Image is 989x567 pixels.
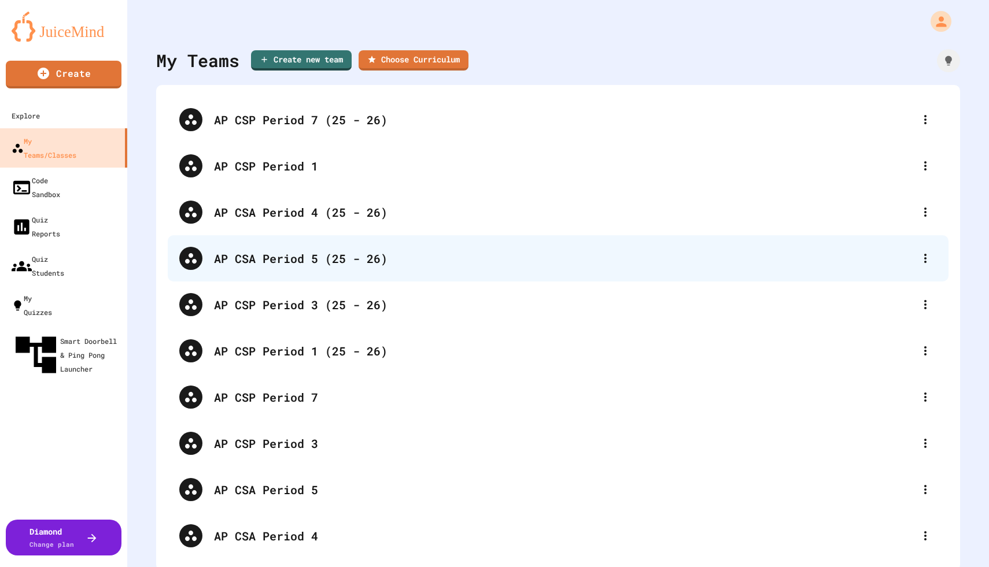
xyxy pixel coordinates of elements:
div: My Teams [156,47,239,73]
div: My Quizzes [12,291,52,319]
div: AP CSP Period 1 [214,157,914,175]
div: AP CSP Period 7 (25 - 26) [168,97,949,143]
div: Smart Doorbell & Ping Pong Launcher [12,331,123,379]
img: logo-orange.svg [12,12,116,42]
div: AP CSP Period 3 (25 - 26) [168,281,949,328]
div: AP CSP Period 3 [214,435,914,452]
div: AP CSA Period 5 (25 - 26) [168,235,949,281]
div: How it works [937,49,960,72]
div: AP CSP Period 7 [214,388,914,406]
div: Code Sandbox [12,173,60,201]
div: AP CSP Period 7 (25 - 26) [214,111,914,128]
div: AP CSA Period 5 [168,466,949,513]
div: Quiz Reports [12,213,60,240]
div: AP CSP Period 1 [168,143,949,189]
div: AP CSP Period 1 (25 - 26) [214,342,914,360]
div: AP CSP Period 3 [168,420,949,466]
a: Choose Curriculum [359,50,468,71]
span: Change plan [29,540,74,549]
div: My Account [918,8,954,35]
div: AP CSP Period 7 [168,374,949,420]
a: Create [6,61,121,88]
div: Quiz Students [12,252,64,280]
div: AP CSA Period 4 [214,527,914,544]
a: Create new team [251,50,352,71]
div: AP CSA Period 5 (25 - 26) [214,250,914,267]
div: Diamond [29,525,74,550]
div: Explore [12,109,40,123]
div: AP CSP Period 3 (25 - 26) [214,296,914,313]
button: DiamondChange plan [6,520,121,555]
div: AP CSA Period 5 [214,481,914,498]
div: My Teams/Classes [12,134,76,162]
div: AP CSP Period 1 (25 - 26) [168,328,949,374]
div: AP CSA Period 4 (25 - 26) [214,203,914,221]
div: AP CSA Period 4 [168,513,949,559]
div: AP CSA Period 4 (25 - 26) [168,189,949,235]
